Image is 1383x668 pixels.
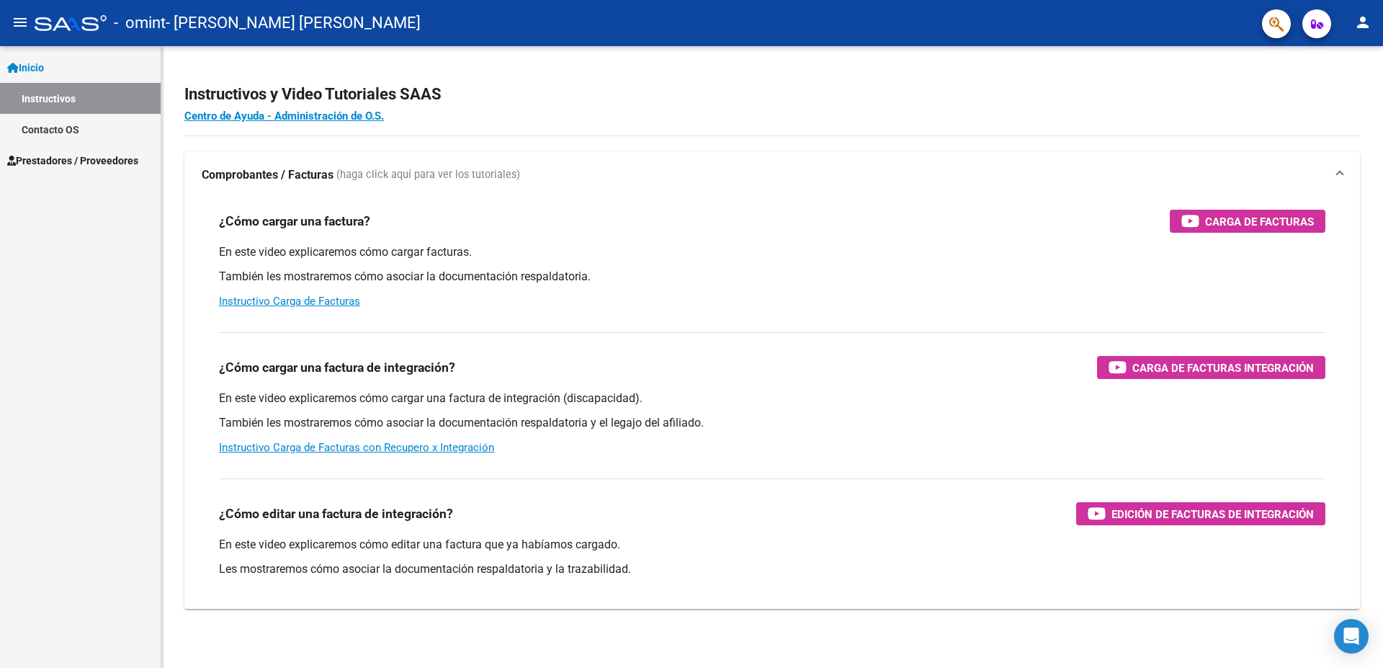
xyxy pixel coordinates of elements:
mat-icon: menu [12,14,29,31]
h3: ¿Cómo cargar una factura de integración? [219,357,455,378]
span: - omint [114,7,166,39]
span: Inicio [7,60,44,76]
strong: Comprobantes / Facturas [202,167,334,183]
mat-expansion-panel-header: Comprobantes / Facturas (haga click aquí para ver los tutoriales) [184,152,1360,198]
p: En este video explicaremos cómo cargar facturas. [219,244,1325,260]
a: Centro de Ayuda - Administración de O.S. [184,110,384,123]
div: Open Intercom Messenger [1334,619,1369,654]
h2: Instructivos y Video Tutoriales SAAS [184,81,1360,108]
button: Carga de Facturas Integración [1097,356,1325,379]
span: Carga de Facturas [1205,213,1314,231]
span: Prestadores / Proveedores [7,153,138,169]
button: Edición de Facturas de integración [1076,502,1325,525]
a: Instructivo Carga de Facturas con Recupero x Integración [219,441,494,454]
p: Les mostraremos cómo asociar la documentación respaldatoria y la trazabilidad. [219,561,1325,577]
p: También les mostraremos cómo asociar la documentación respaldatoria y el legajo del afiliado. [219,415,1325,431]
mat-icon: person [1354,14,1371,31]
span: Edición de Facturas de integración [1111,505,1314,523]
a: Instructivo Carga de Facturas [219,295,360,308]
p: En este video explicaremos cómo editar una factura que ya habíamos cargado. [219,537,1325,553]
button: Carga de Facturas [1170,210,1325,233]
span: - [PERSON_NAME] [PERSON_NAME] [166,7,421,39]
div: Comprobantes / Facturas (haga click aquí para ver los tutoriales) [184,198,1360,609]
p: En este video explicaremos cómo cargar una factura de integración (discapacidad). [219,391,1325,406]
span: (haga click aquí para ver los tutoriales) [336,167,520,183]
p: También les mostraremos cómo asociar la documentación respaldatoria. [219,269,1325,285]
h3: ¿Cómo editar una factura de integración? [219,504,453,524]
span: Carga de Facturas Integración [1132,359,1314,377]
h3: ¿Cómo cargar una factura? [219,211,370,231]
